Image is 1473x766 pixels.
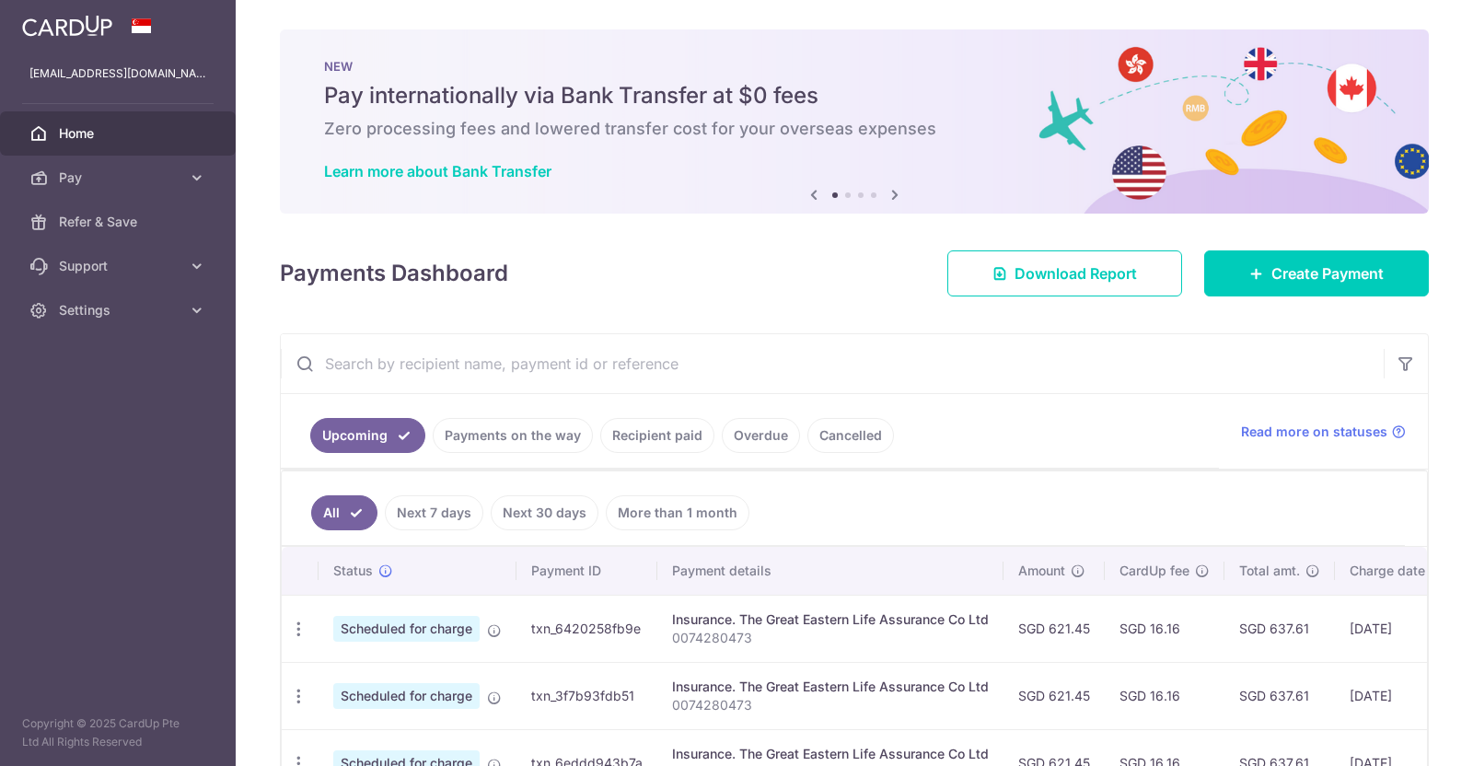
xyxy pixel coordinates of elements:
h4: Payments Dashboard [280,257,508,290]
td: [DATE] [1335,595,1460,662]
div: Insurance. The Great Eastern Life Assurance Co Ltd [672,610,989,629]
a: Recipient paid [600,418,714,453]
th: Payment details [657,547,1003,595]
a: Upcoming [310,418,425,453]
span: Support [59,257,180,275]
td: SGD 16.16 [1105,662,1224,729]
span: Home [59,124,180,143]
img: CardUp [22,15,112,37]
a: Cancelled [807,418,894,453]
td: txn_6420258fb9e [516,595,657,662]
a: Payments on the way [433,418,593,453]
a: More than 1 month [606,495,749,530]
a: All [311,495,377,530]
td: SGD 637.61 [1224,662,1335,729]
span: Settings [59,301,180,319]
span: Status [333,562,373,580]
td: SGD 621.45 [1003,662,1105,729]
td: txn_3f7b93fdb51 [516,662,657,729]
span: Amount [1018,562,1065,580]
a: Next 7 days [385,495,483,530]
span: Create Payment [1271,262,1384,284]
th: Payment ID [516,547,657,595]
a: Next 30 days [491,495,598,530]
td: SGD 637.61 [1224,595,1335,662]
a: Learn more about Bank Transfer [324,162,551,180]
input: Search by recipient name, payment id or reference [281,334,1384,393]
span: Scheduled for charge [333,616,480,642]
span: Charge date [1350,562,1425,580]
img: Bank transfer banner [280,29,1429,214]
a: Create Payment [1204,250,1429,296]
td: [DATE] [1335,662,1460,729]
h5: Pay internationally via Bank Transfer at $0 fees [324,81,1385,110]
div: Insurance. The Great Eastern Life Assurance Co Ltd [672,745,989,763]
a: Read more on statuses [1241,423,1406,441]
span: Refer & Save [59,213,180,231]
span: Total amt. [1239,562,1300,580]
p: 0074280473 [672,696,989,714]
a: Download Report [947,250,1182,296]
td: SGD 621.45 [1003,595,1105,662]
p: [EMAIL_ADDRESS][DOMAIN_NAME] [29,64,206,83]
p: NEW [324,59,1385,74]
div: Insurance. The Great Eastern Life Assurance Co Ltd [672,678,989,696]
h6: Zero processing fees and lowered transfer cost for your overseas expenses [324,118,1385,140]
iframe: Opens a widget where you can find more information [1355,711,1455,757]
td: SGD 16.16 [1105,595,1224,662]
span: Read more on statuses [1241,423,1387,441]
a: Overdue [722,418,800,453]
span: Pay [59,168,180,187]
span: Scheduled for charge [333,683,480,709]
span: Download Report [1015,262,1137,284]
p: 0074280473 [672,629,989,647]
span: CardUp fee [1119,562,1189,580]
